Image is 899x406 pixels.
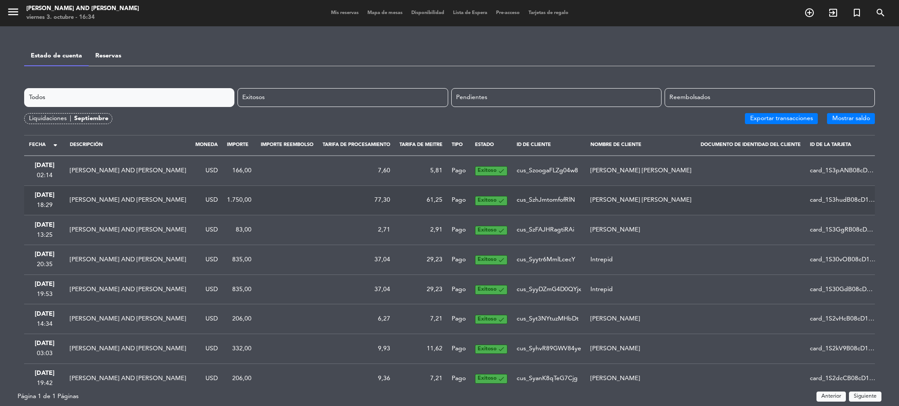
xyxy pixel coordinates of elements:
[222,156,256,185] td: 166,00
[586,304,696,334] td: [PERSON_NAME]
[395,274,447,304] td: 29,23
[29,349,61,359] div: 03:03
[701,142,801,147] span: Documento de identidad del cliente
[222,185,256,215] td: 1.750,00
[374,197,390,203] span: 77,30
[29,160,61,171] div: [DATE]
[65,274,191,304] td: [PERSON_NAME] AND [PERSON_NAME]
[475,255,507,265] div: Exitoso
[875,7,886,18] i: search
[475,315,507,324] div: Exitoso
[399,142,442,147] span: Tarifa de Meitre
[222,363,256,393] td: 206,00
[29,114,74,124] div: Liquidaciones
[810,225,876,235] div: card_1S3GgRB08cD1ddIJU0pwDJta
[498,285,505,294] span: check
[327,11,363,15] span: Mis reservas
[475,166,507,176] div: Exitoso
[222,274,256,304] td: 835,00
[395,363,447,393] td: 7,21
[29,220,61,230] div: [DATE]
[395,215,447,245] td: 2,91
[191,215,222,245] td: usd
[374,256,390,263] span: 37,04
[665,88,875,107] div: Reembolsados
[498,374,505,383] span: check
[492,11,524,15] span: Pre-acceso
[395,334,447,363] td: 11,62
[29,289,61,299] div: 19:53
[363,11,407,15] span: Mapa de mesas
[810,166,876,176] div: card_1S3pANB08cD1ddIJVNZK8Fur
[498,226,505,235] span: check
[517,314,581,324] div: cus_Syt3NYtuzMHbDt
[498,196,505,205] span: check
[29,200,61,210] div: 18:29
[475,142,494,147] span: Estado
[475,285,507,295] div: Exitoso
[95,53,121,59] a: Reservas
[451,88,662,107] div: Pendientes
[378,345,390,352] span: 9,93
[447,363,470,393] td: Pago
[29,190,61,200] div: [DATE]
[29,338,61,349] div: [DATE]
[227,142,248,147] span: Importe
[498,345,505,354] span: check
[29,319,61,329] div: 14:34
[745,113,818,124] button: Exportar transacciones
[237,88,448,107] div: Exitosos
[323,142,390,147] span: Tarifa de procesamiento
[65,215,191,245] td: [PERSON_NAME] AND [PERSON_NAME]
[810,195,876,205] div: card_1S3hudB08cD1ddIJokwAxIHm
[498,315,505,324] span: check
[852,7,862,18] i: turned_in_not
[7,5,20,18] i: menu
[447,304,470,334] td: Pago
[7,5,20,21] button: menu
[827,113,875,124] button: Mostrar saldo
[498,256,505,264] span: check
[524,11,573,15] span: Tarjetas de regalo
[191,304,222,334] td: usd
[517,225,581,235] div: cus_SzFAJHRagtiRAi
[517,374,581,384] div: cus_SyanK8qTeG7Cjg
[65,245,191,274] td: [PERSON_NAME] AND [PERSON_NAME]
[407,11,449,15] span: Disponibilidad
[31,53,82,59] a: Estado de cuenta
[191,274,222,304] td: usd
[29,378,61,388] div: 19:42
[65,334,191,363] td: [PERSON_NAME] AND [PERSON_NAME]
[395,156,447,185] td: 5,81
[447,156,470,185] td: Pago
[29,279,61,289] div: [DATE]
[447,215,470,245] td: Pago
[222,334,256,363] td: 332,00
[475,374,507,384] div: Exitoso
[29,171,61,181] div: 02:14
[586,215,696,245] td: [PERSON_NAME]
[586,156,696,185] td: [PERSON_NAME] [PERSON_NAME]
[222,245,256,274] td: 835,00
[590,142,641,147] span: Nombre de cliente
[378,167,390,174] span: 7,60
[475,345,507,354] div: Exitoso
[586,363,696,393] td: [PERSON_NAME]
[475,196,507,206] div: Exitoso
[810,142,851,147] span: Id de la tarjeta
[26,13,139,22] div: viernes 3. octubre - 16:34
[804,7,815,18] i: add_circle_outline
[29,249,61,260] div: [DATE]
[512,135,586,156] th: Id de cliente
[65,304,191,334] td: [PERSON_NAME] AND [PERSON_NAME]
[65,185,191,215] td: [PERSON_NAME] AND [PERSON_NAME]
[29,260,61,270] div: 20:35
[447,185,470,215] td: Pago
[70,114,71,124] span: |
[29,309,61,319] div: [DATE]
[447,334,470,363] td: Pago
[29,141,46,149] span: Fecha
[378,375,390,381] span: 9,36
[65,363,191,393] td: [PERSON_NAME] AND [PERSON_NAME]
[191,334,222,363] td: usd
